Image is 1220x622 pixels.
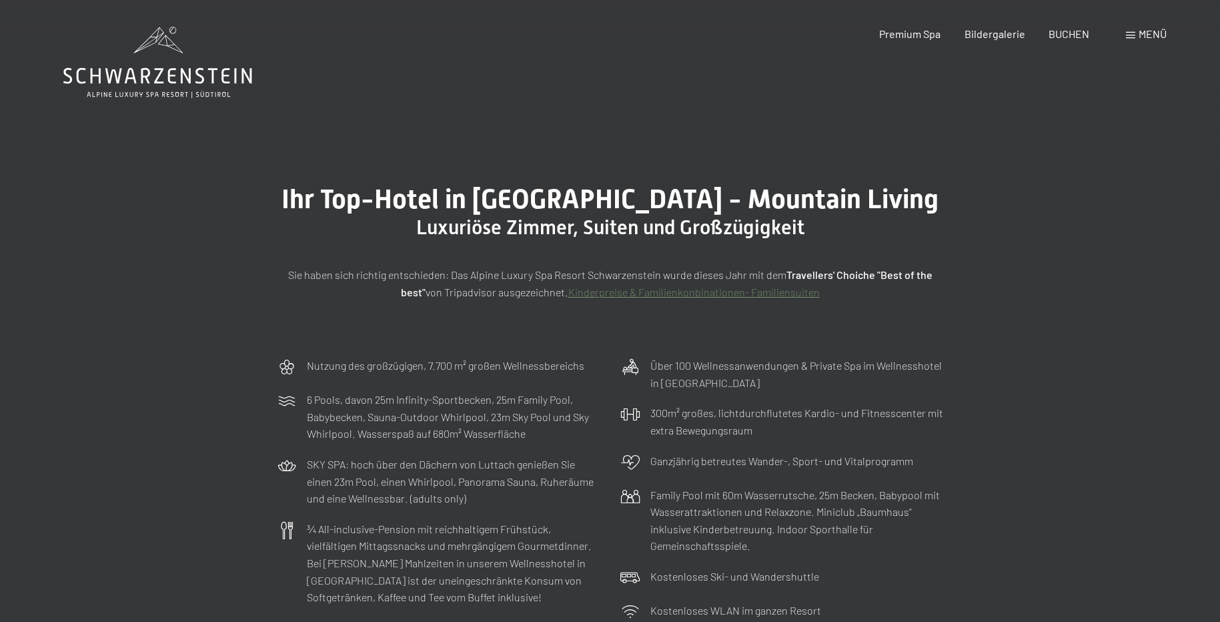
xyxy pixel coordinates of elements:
[650,602,821,619] p: Kostenloses WLAN im ganzen Resort
[281,184,939,215] span: Ihr Top-Hotel in [GEOGRAPHIC_DATA] - Mountain Living
[650,487,944,555] p: Family Pool mit 60m Wasserrutsche, 25m Becken, Babypool mit Wasserattraktionen und Relaxzone. Min...
[650,404,944,438] p: 300m² großes, lichtdurchflutetes Kardio- und Fitnesscenter mit extra Bewegungsraum
[879,27,941,40] a: Premium Spa
[650,357,944,391] p: Über 100 Wellnessanwendungen & Private Spa im Wellnesshotel in [GEOGRAPHIC_DATA]
[416,216,804,239] span: Luxuriöse Zimmer, Suiten und Großzügigkeit
[277,266,944,300] p: Sie haben sich richtig entschieden: Das Alpine Luxury Spa Resort Schwarzenstein wurde dieses Jahr...
[307,456,600,507] p: SKY SPA: hoch über den Dächern von Luttach genießen Sie einen 23m Pool, einen Whirlpool, Panorama...
[650,452,913,470] p: Ganzjährig betreutes Wander-, Sport- und Vitalprogramm
[965,27,1025,40] a: Bildergalerie
[307,391,600,442] p: 6 Pools, davon 25m Infinity-Sportbecken, 25m Family Pool, Babybecken, Sauna-Outdoor Whirlpool, 23...
[1049,27,1089,40] a: BUCHEN
[401,268,933,298] strong: Travellers' Choiche "Best of the best"
[1139,27,1167,40] span: Menü
[568,286,820,298] a: Kinderpreise & Familienkonbinationen- Familiensuiten
[650,568,819,585] p: Kostenloses Ski- und Wandershuttle
[307,357,584,374] p: Nutzung des großzügigen, 7.700 m² großen Wellnessbereichs
[307,521,600,606] p: ¾ All-inclusive-Pension mit reichhaltigem Frühstück, vielfältigen Mittagssnacks und mehrgängigem ...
